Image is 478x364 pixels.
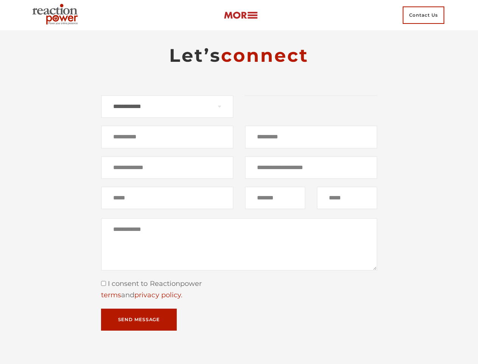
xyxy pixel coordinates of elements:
span: I consent to Reactionpower [106,279,202,288]
span: connect [221,44,309,66]
img: more-btn.png [224,11,258,20]
span: Contact Us [403,6,444,24]
h2: Let’s [101,44,377,67]
span: Send Message [118,317,160,322]
img: Executive Branding | Personal Branding Agency [29,2,84,29]
a: terms [101,291,121,299]
button: Send Message [101,309,177,331]
a: privacy policy. [134,291,182,299]
form: Contact form [101,95,377,331]
div: and [101,290,377,301]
